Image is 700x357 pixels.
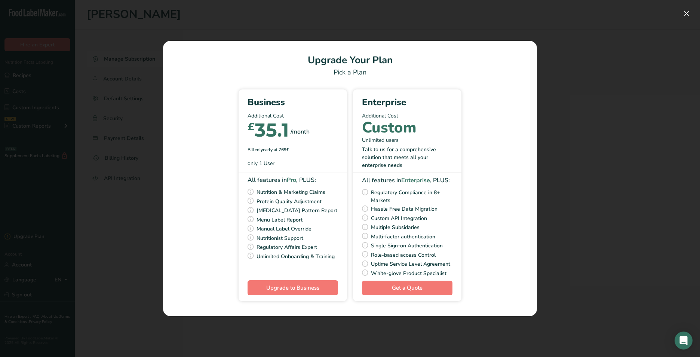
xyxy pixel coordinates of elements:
span: Regulatory Compliance in 8+ Markets [371,188,452,204]
span: Role-based access Control [371,250,436,260]
span: White-glove Product Specialist [371,269,446,278]
div: Talk to us for a comprehensive solution that meets all your enterprise needs [362,146,452,169]
div: All features in , PLUS: [362,176,452,185]
span: Uptime Service Level Agreement [371,259,450,269]
span: Multi-factor authentication [371,232,435,241]
span: Unlimited users [362,136,399,144]
b: Pro [287,176,296,184]
span: Single Sign-on Authentication [371,241,443,250]
span: Regulatory Affairs Expert [257,242,317,252]
p: Additional Cost [362,112,452,120]
div: All features in , PLUS: [248,176,338,184]
a: Get a Quote [362,281,452,295]
p: Additional Cost [248,112,338,120]
span: Custom API Integration [371,214,427,223]
span: Get a Quote [392,284,423,292]
span: [MEDICAL_DATA] Pattern Report [257,206,337,215]
span: Menu Label Report [257,215,303,225]
button: Upgrade to Business [248,280,338,295]
span: Hassle Free Data Migration [371,204,437,214]
span: only 1 User [248,159,274,167]
span: Upgrade to Business [266,284,319,292]
b: Enterprise [401,176,430,184]
div: 35.1 [248,123,289,140]
div: Open Intercom Messenger [675,332,693,350]
span: Manual Label Override [257,224,311,234]
h1: Upgrade Your Plan [172,53,528,67]
div: Enterprise [362,95,452,109]
div: /month [291,127,310,136]
span: £ [248,120,255,133]
div: Billed yearly at 769£ [248,146,338,153]
div: Custom [362,123,417,133]
span: Multiple Subsidaries [371,223,420,232]
div: Business [248,95,338,109]
span: Nutritionist Support [257,234,303,243]
span: Nutrition & Marketing Claims [257,187,325,197]
span: Protein Quality Adjustment [257,197,322,206]
div: Pick a Plan [172,67,528,77]
span: Unlimited Onboarding & Training [257,252,335,261]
